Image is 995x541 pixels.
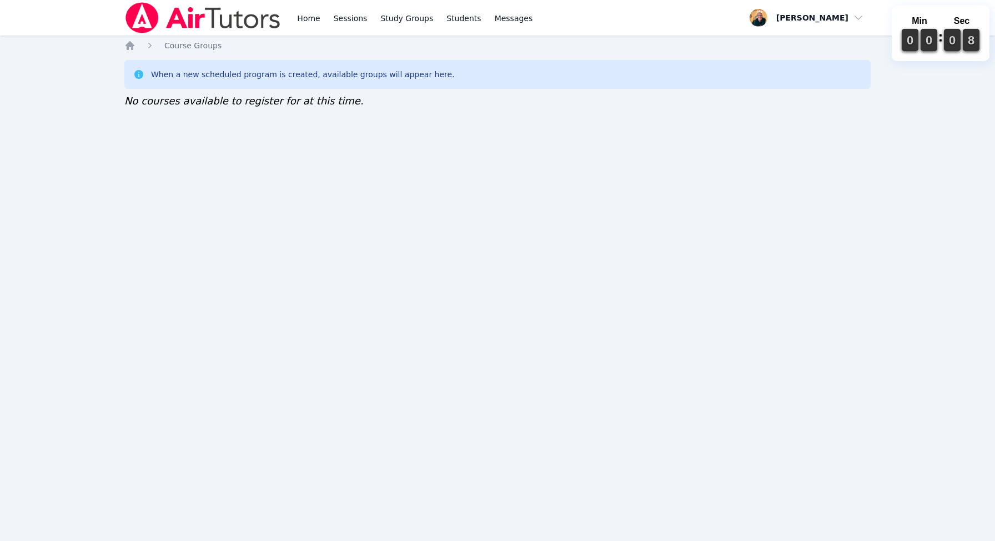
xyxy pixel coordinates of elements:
[164,40,222,51] a: Course Groups
[124,2,282,33] img: Air Tutors
[124,40,871,51] nav: Breadcrumb
[495,13,533,24] span: Messages
[124,95,364,107] span: No courses available to register for at this time.
[164,41,222,50] span: Course Groups
[151,69,455,80] div: When a new scheduled program is created, available groups will appear here.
